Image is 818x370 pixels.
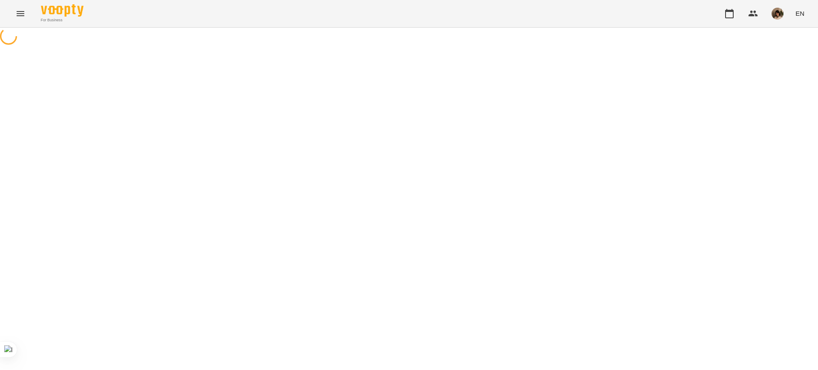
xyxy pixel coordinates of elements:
span: For Business [41,17,84,23]
img: Voopty Logo [41,4,84,17]
button: Menu [10,3,31,24]
button: EN [792,6,808,21]
span: EN [795,9,804,18]
img: 5ab270ebd8e3dfeff87dc15fffc2038a.png [772,8,783,20]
